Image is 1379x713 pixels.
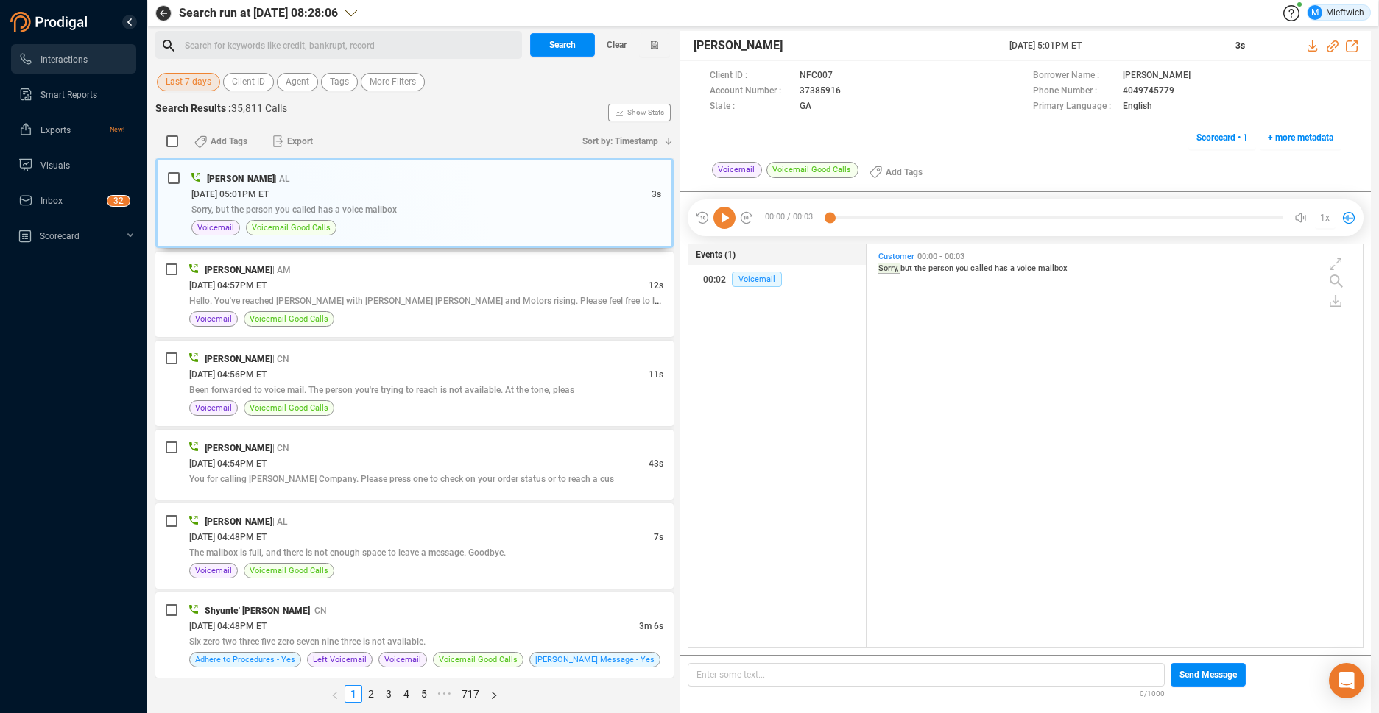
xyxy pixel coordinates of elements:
span: 3s [1235,40,1245,51]
span: Phone Number : [1033,84,1115,99]
span: you [956,263,970,273]
span: Last 7 days [166,73,211,91]
span: Voicemail [712,162,762,178]
span: the [914,263,928,273]
a: 717 [457,686,484,702]
a: 5 [416,686,432,702]
li: 717 [456,685,484,703]
span: Voicemail Good Calls [250,312,328,326]
span: 12s [649,280,663,291]
span: [DATE] 04:54PM ET [189,458,267,469]
li: Next 5 Pages [433,685,456,703]
span: | AL [272,517,288,527]
li: 5 [415,685,433,703]
span: right [490,691,498,700]
span: Hello. You've reached [PERSON_NAME] with [PERSON_NAME] [PERSON_NAME] and Motors rising. Please fe... [189,294,727,306]
span: 3m 6s [639,621,663,631]
div: [PERSON_NAME]| AL[DATE] 04:48PM ET7sThe mailbox is full, and there is not enough space to leave a... [155,503,674,589]
button: Sort by: Timestamp [574,130,674,153]
span: Voicemail [195,564,232,578]
span: Add Tags [886,160,923,184]
span: Six zero two three five zero seven nine three is not available. [189,636,426,647]
p: 2 [119,196,124,210]
span: [DATE] 04:56PM ET [189,369,267,380]
span: Sorry, but the person you called has a voice mailbox [191,205,397,215]
a: 4 [398,686,415,702]
span: [PERSON_NAME] [205,265,272,275]
button: Client ID [223,73,274,91]
span: voice [1017,263,1038,273]
div: Open Intercom Messenger [1329,663,1364,698]
span: [PERSON_NAME] [207,174,275,184]
li: 3 [380,685,398,703]
span: New! [110,115,124,144]
button: 00:02Voicemail [688,265,866,294]
span: 1x [1320,206,1330,230]
span: Export [287,130,313,153]
span: [PERSON_NAME] Message - Yes [535,653,655,667]
li: 4 [398,685,415,703]
a: Interactions [18,44,124,74]
span: Agent [286,73,309,91]
li: 2 [362,685,380,703]
span: 37385916 [800,84,841,99]
span: Sorry, [878,263,900,274]
li: Previous Page [325,685,345,703]
li: Interactions [11,44,136,74]
span: Client ID [232,73,265,91]
span: | CN [272,354,289,364]
span: Interactions [40,54,88,65]
span: Clear [607,33,627,57]
a: Smart Reports [18,79,124,109]
span: The mailbox is full, and there is not enough space to leave a message. Goodbye. [189,547,506,558]
div: [PERSON_NAME]| CN[DATE] 04:54PM ET43sYou for calling [PERSON_NAME] Company. Please press one to c... [155,430,674,500]
span: 43s [649,458,663,469]
span: Search Results : [155,102,231,114]
span: Voicemail [384,653,421,667]
span: Voicemail [732,272,782,287]
div: Mleftwich [1308,5,1364,20]
span: You for calling [PERSON_NAME] Company. Please press one to check on your order status or to reach... [189,474,614,484]
span: M [1311,5,1319,20]
span: 7s [654,532,663,542]
span: Left Voicemail [313,653,367,667]
span: [PERSON_NAME] [205,517,272,527]
button: + more metadata [1260,126,1341,149]
a: ExportsNew! [18,115,124,144]
button: Send Message [1171,663,1246,687]
li: 1 [345,685,362,703]
button: Clear [595,33,639,57]
span: Smart Reports [40,90,97,100]
span: person [928,263,956,273]
a: Inbox [18,185,124,215]
span: Scorecard • 1 [1196,126,1248,149]
button: right [484,685,504,703]
div: [PERSON_NAME]| CN[DATE] 04:56PM ET11sBeen forwarded to voice mail. The person you're trying to re... [155,341,674,426]
span: Customer [878,252,914,261]
span: NFC007 [800,68,833,84]
span: [PERSON_NAME] [694,37,783,54]
span: Borrower Name : [1033,68,1115,84]
span: but [900,263,914,273]
li: Exports [11,115,136,144]
button: left [325,685,345,703]
span: Send Message [1179,663,1237,687]
span: Inbox [40,196,63,206]
p: 3 [113,196,119,210]
span: Voicemail Good Calls [439,653,518,667]
div: [PERSON_NAME]| AM[DATE] 04:57PM ET12sHello. You've reached [PERSON_NAME] with [PERSON_NAME] [PERS... [155,252,674,337]
span: has [995,263,1010,273]
span: Voicemail [195,312,232,326]
span: [DATE] 5:01PM ET [1009,39,1218,52]
button: Show Stats [608,104,671,121]
span: Search [549,33,576,57]
span: Client ID : [710,68,792,84]
sup: 32 [107,196,130,206]
span: 0/1000 [1140,687,1165,699]
button: Search [530,33,595,57]
span: | AM [272,265,291,275]
span: left [331,691,339,700]
button: Add Tags [186,130,256,153]
span: Show Stats [627,24,664,201]
span: 3s [652,189,661,199]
